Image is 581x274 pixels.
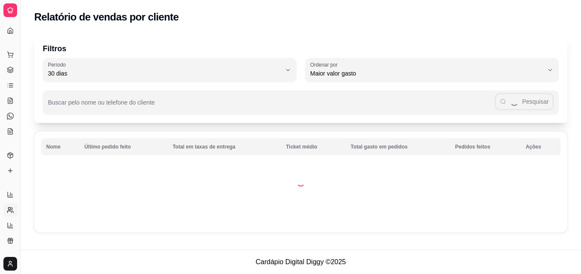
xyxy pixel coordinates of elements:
[310,61,341,68] label: Ordenar por
[43,43,559,55] p: Filtros
[48,61,68,68] label: Período
[296,178,305,187] div: Loading
[34,10,179,24] h2: Relatório de vendas por cliente
[48,69,281,78] span: 30 dias
[310,69,543,78] span: Maior valor gasto
[305,58,559,82] button: Ordenar porMaior valor gasto
[48,102,495,110] input: Buscar pelo nome ou telefone do cliente
[43,58,296,82] button: Período30 dias
[21,250,581,274] footer: Cardápio Digital Diggy © 2025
